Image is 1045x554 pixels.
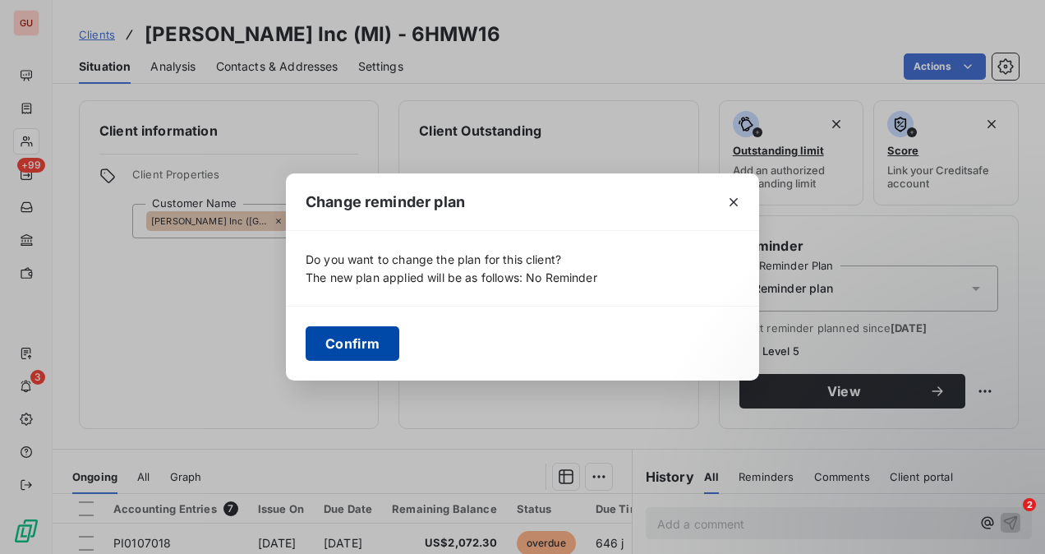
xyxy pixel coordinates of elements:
[306,251,561,268] span: Do you want to change the plan for this client?
[306,326,399,361] button: Confirm
[716,395,1045,510] iframe: Intercom notifications message
[306,191,465,213] span: Change reminder plan
[306,269,597,286] span: The new plan applied will be as follows: No Reminder
[989,498,1029,538] iframe: Intercom live chat
[1023,498,1036,511] span: 2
